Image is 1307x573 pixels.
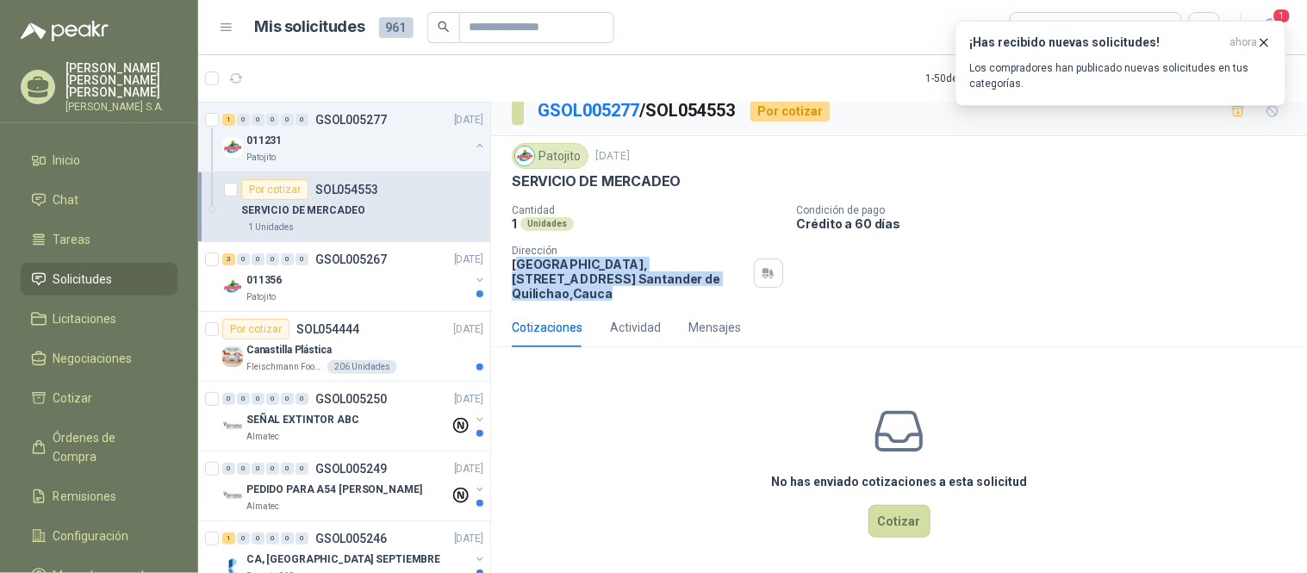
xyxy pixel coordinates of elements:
div: 1 [222,533,235,545]
p: [DATE] [454,531,483,547]
p: CA, [GEOGRAPHIC_DATA] SEPTIEMBRE [246,551,440,568]
img: Company Logo [222,416,243,437]
div: 0 [266,533,279,545]
p: [DATE] [454,391,483,408]
span: Configuración [53,526,129,545]
div: 1 Unidades [241,221,301,234]
img: Logo peakr [21,21,109,41]
a: 1 0 0 0 0 0 GSOL005277[DATE] Company Logo011231Patojito [222,109,487,165]
div: 0 [252,393,265,405]
h3: ¡Has recibido nuevas solicitudes! [970,35,1223,50]
p: Almatec [246,430,279,444]
div: 0 [296,393,308,405]
p: Fleischmann Foods S.A. [246,360,324,374]
div: 0 [266,463,279,475]
p: GSOL005250 [315,393,387,405]
span: Cotizar [53,389,93,408]
div: 0 [237,253,250,265]
p: GSOL005267 [315,253,387,265]
div: 1 - 50 de 855 [926,65,1032,92]
p: [DATE] [454,461,483,477]
p: SEÑAL EXTINTOR ABC [246,412,359,428]
p: [DATE] [454,321,483,338]
div: 0 [296,533,308,545]
img: Company Logo [222,486,243,507]
span: Órdenes de Compra [53,428,161,466]
p: Almatec [246,500,279,514]
div: 0 [266,114,279,126]
div: 0 [266,253,279,265]
a: Por cotizarSOL054444[DATE] Company LogoCanastilla PlásticaFleischmann Foods S.A.206 Unidades [198,312,490,382]
div: 3 [222,253,235,265]
span: Negociaciones [53,349,133,368]
div: 0 [281,533,294,545]
div: 0 [281,114,294,126]
span: Tareas [53,230,91,249]
p: [PERSON_NAME] [PERSON_NAME] [PERSON_NAME] [65,62,177,98]
div: 0 [281,393,294,405]
div: Patojito [512,143,588,169]
div: 0 [296,463,308,475]
div: 0 [237,393,250,405]
p: 1 [512,216,517,231]
a: 0 0 0 0 0 0 GSOL005249[DATE] Company LogoPEDIDO PARA A54 [PERSON_NAME]Almatec [222,458,487,514]
a: Remisiones [21,480,177,513]
div: 0 [252,253,265,265]
p: GSOL005246 [315,533,387,545]
p: [GEOGRAPHIC_DATA], [STREET_ADDRESS] Santander de Quilichao , Cauca [512,257,747,301]
p: Crédito a 60 días [797,216,1300,231]
div: 0 [266,393,279,405]
h1: Mis solicitudes [255,15,365,40]
a: Órdenes de Compra [21,421,177,473]
span: search [438,21,450,33]
div: 0 [222,393,235,405]
div: 1 [222,114,235,126]
div: 0 [252,533,265,545]
div: 0 [237,463,250,475]
span: 1 [1273,8,1291,24]
p: Patojito [246,290,276,304]
span: Remisiones [53,487,117,506]
p: SERVICIO DE MERCADEO [241,202,365,219]
img: Company Logo [222,277,243,297]
div: Mensajes [688,318,741,337]
span: ahora [1230,35,1258,50]
a: Chat [21,184,177,216]
div: Todas [1021,18,1057,37]
div: 0 [296,114,308,126]
div: 0 [296,253,308,265]
p: Patojito [246,151,276,165]
p: Condición de pago [797,204,1300,216]
p: GSOL005277 [315,114,387,126]
img: Company Logo [222,346,243,367]
a: GSOL005277 [538,100,639,121]
button: 1 [1255,12,1286,43]
button: Cotizar [868,505,930,538]
p: SERVICIO DE MERCADEO [512,172,681,190]
a: Licitaciones [21,302,177,335]
a: 3 0 0 0 0 0 GSOL005267[DATE] Company Logo011356Patojito [222,249,487,304]
div: 0 [281,253,294,265]
h3: No has enviado cotizaciones a esta solicitud [771,472,1027,491]
div: 0 [222,463,235,475]
p: Canastilla Plástica [246,342,332,358]
p: SOL054553 [315,184,378,196]
img: Company Logo [515,146,534,165]
p: PEDIDO PARA A54 [PERSON_NAME] [246,482,422,498]
a: Tareas [21,223,177,256]
p: [PERSON_NAME] S.A. [65,102,177,112]
span: Inicio [53,151,81,170]
p: 011356 [246,272,282,289]
p: 011231 [246,133,282,149]
div: Actividad [610,318,661,337]
p: GSOL005249 [315,463,387,475]
div: Por cotizar [750,101,830,121]
a: Solicitudes [21,263,177,296]
span: Licitaciones [53,309,117,328]
div: 0 [252,463,265,475]
div: 0 [281,463,294,475]
img: Company Logo [222,137,243,158]
a: Por cotizarSOL054553SERVICIO DE MERCADEO1 Unidades [198,172,490,242]
p: [DATE] [595,148,630,165]
p: SOL054444 [296,323,359,335]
